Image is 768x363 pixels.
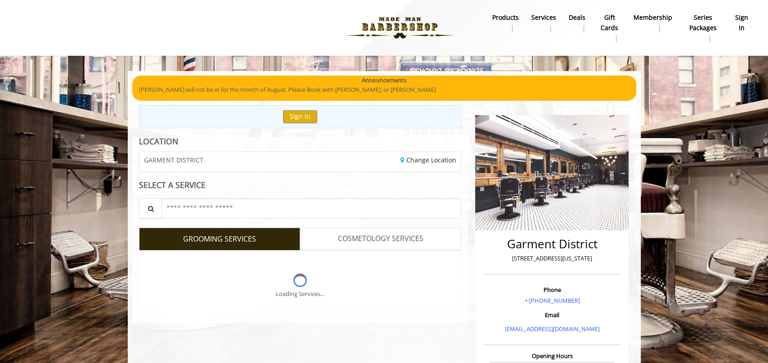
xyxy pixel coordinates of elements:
a: Change Location [400,156,456,164]
h2: Garment District [485,238,619,251]
b: Services [531,13,556,22]
span: GROOMING SERVICES [183,233,256,245]
a: sign insign in [728,11,755,35]
b: Announcements [362,76,406,85]
button: Service Search [139,198,162,219]
b: gift cards [598,13,620,33]
b: Deals [569,13,585,22]
b: Membership [633,13,672,22]
div: Loading Services... [276,289,324,299]
b: Series packages [684,13,721,33]
a: ServicesServices [525,11,562,35]
p: [PERSON_NAME] will not be in for the month of August. Please Book with [PERSON_NAME], or [PERSON_... [139,85,629,94]
b: LOCATION [139,136,178,147]
b: sign in [734,13,749,33]
a: Productsproducts [486,11,525,35]
h3: Email [485,312,619,318]
b: products [492,13,519,22]
h3: Opening Hours [483,353,621,359]
a: DealsDeals [562,11,592,35]
button: Sign In [283,110,317,123]
h3: Phone [485,287,619,293]
a: Series packagesSeries packages [678,11,728,45]
div: Grooming services [139,250,462,310]
a: [EMAIL_ADDRESS][DOMAIN_NAME] [504,325,599,333]
span: GARMENT DISTRICT [144,157,203,163]
img: Made Man Barbershop logo [338,3,462,53]
div: SELECT A SERVICE [139,181,462,189]
a: + [PHONE_NUMBER] [524,296,579,305]
p: [STREET_ADDRESS][US_STATE] [485,254,619,263]
a: Gift cardsgift cards [592,11,627,45]
a: MembershipMembership [627,11,678,35]
span: COSMETOLOGY SERVICES [338,233,423,245]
